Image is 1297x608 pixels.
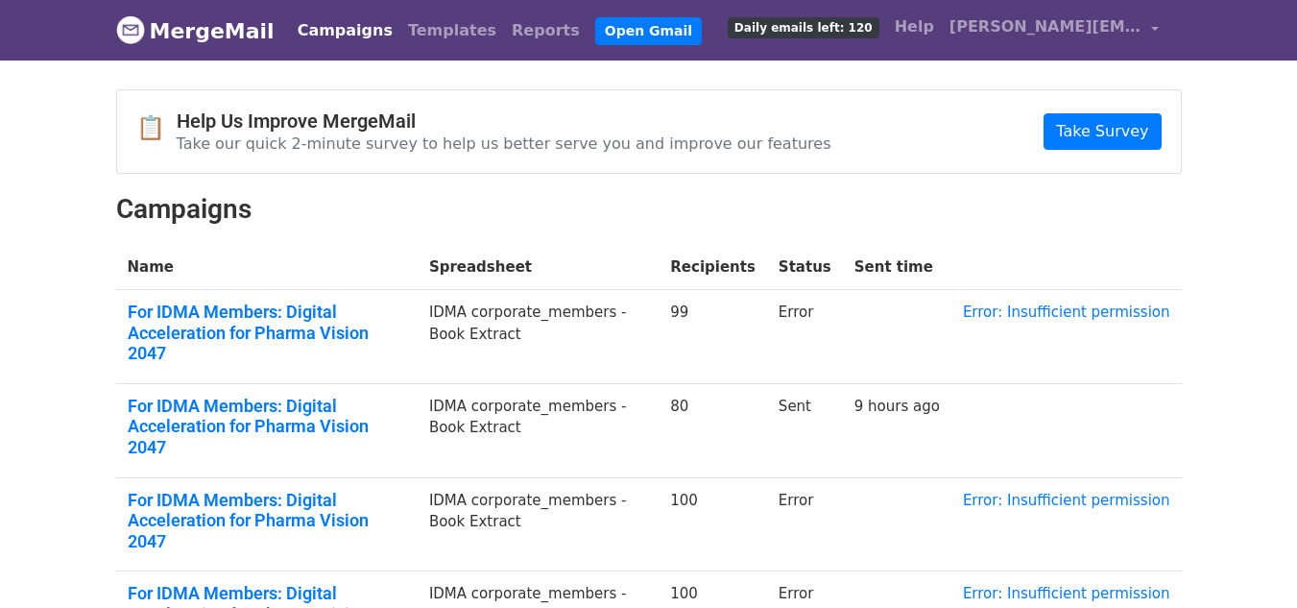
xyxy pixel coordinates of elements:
td: IDMA corporate_members - Book Extract [418,290,659,384]
td: 100 [659,477,767,572]
td: Error [767,290,843,384]
a: Templates [400,12,504,50]
span: [PERSON_NAME][EMAIL_ADDRESS][PERSON_NAME][DOMAIN_NAME] [949,15,1141,38]
th: Recipients [659,245,767,290]
a: Error: Insufficient permission [963,492,1170,509]
th: Spreadsheet [418,245,659,290]
a: 9 hours ago [854,398,940,415]
a: Campaigns [290,12,400,50]
td: Sent [767,383,843,477]
th: Status [767,245,843,290]
a: Take Survey [1044,113,1161,150]
a: Daily emails left: 120 [720,8,887,46]
span: Daily emails left: 120 [728,17,879,38]
a: Error: Insufficient permission [963,585,1170,602]
a: Reports [504,12,588,50]
h2: Campaigns [116,193,1182,226]
td: 99 [659,290,767,384]
td: 80 [659,383,767,477]
img: MergeMail logo [116,15,145,44]
td: IDMA corporate_members - Book Extract [418,477,659,572]
a: For IDMA Members: Digital Acceleration for Pharma Vision 2047 [128,396,406,458]
td: Error [767,477,843,572]
a: Error: Insufficient permission [963,304,1170,321]
th: Name [116,245,418,290]
a: MergeMail [116,11,275,51]
a: For IDMA Members: Digital Acceleration for Pharma Vision 2047 [128,302,406,364]
p: Take our quick 2-minute survey to help us better serve you and improve our features [177,134,831,154]
h4: Help Us Improve MergeMail [177,109,831,133]
th: Sent time [843,245,951,290]
a: Help [887,8,942,46]
a: For IDMA Members: Digital Acceleration for Pharma Vision 2047 [128,490,406,552]
a: Open Gmail [595,17,702,45]
td: IDMA corporate_members - Book Extract [418,383,659,477]
span: 📋 [136,114,177,142]
a: [PERSON_NAME][EMAIL_ADDRESS][PERSON_NAME][DOMAIN_NAME] [942,8,1166,53]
